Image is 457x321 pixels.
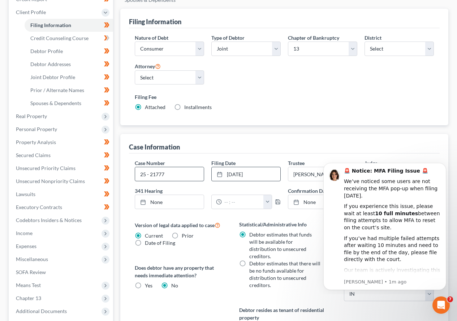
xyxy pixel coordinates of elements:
[222,195,264,209] input: -- : --
[129,17,181,26] div: Filing Information
[25,19,113,32] a: Filing Information
[211,159,236,167] label: Filing Date
[249,231,312,259] span: Debtor estimates that funds will be available for distribution to unsecured creditors.
[16,139,56,145] span: Property Analysis
[25,32,113,45] a: Credit Counseling Course
[145,104,165,110] span: Attached
[365,34,381,42] label: District
[284,187,437,195] label: Confirmation Date
[10,149,113,162] a: Secured Claims
[145,233,163,239] span: Current
[16,243,36,249] span: Expenses
[16,204,62,210] span: Executory Contracts
[135,264,225,279] label: Does debtor have any property that needs immediate attention?
[288,195,357,209] a: None
[16,113,47,119] span: Real Property
[145,240,175,246] span: Date of Filing
[16,282,41,288] span: Means Test
[135,159,165,167] label: Case Number
[16,126,57,132] span: Personal Property
[16,191,35,197] span: Lawsuits
[10,201,113,214] a: Executory Contracts
[30,61,71,67] span: Debtor Addresses
[131,187,284,195] label: 341 Hearing
[10,175,113,188] a: Unsecured Nonpriority Claims
[447,296,453,302] span: 7
[288,167,357,181] input: --
[249,260,320,288] span: Debtor estimates that there will be no funds available for distribution to unsecured creditors.
[184,104,212,110] span: Installments
[16,152,51,158] span: Secured Claims
[135,167,204,181] input: Enter case number...
[16,217,82,223] span: Codebtors Insiders & Notices
[30,100,81,106] span: Spouses & Dependents
[25,71,113,84] a: Joint Debtor Profile
[25,58,113,71] a: Debtor Addresses
[16,165,76,171] span: Unsecured Priority Claims
[145,282,152,289] span: Yes
[16,178,85,184] span: Unsecured Nonpriority Claims
[25,97,113,110] a: Spouses & Dependents
[135,221,225,229] label: Version of legal data applied to case
[182,233,194,239] span: Prior
[10,188,113,201] a: Lawsuits
[30,74,75,80] span: Joint Debtor Profile
[135,62,161,70] label: Attorney
[16,230,33,236] span: Income
[16,308,67,314] span: Additional Documents
[16,295,41,301] span: Chapter 13
[211,34,245,42] label: Type of Debtor
[212,167,280,181] a: [DATE]
[129,143,180,151] div: Case Information
[10,162,113,175] a: Unsecured Priority Claims
[135,195,204,209] a: None
[135,34,168,42] label: Nature of Debt
[171,282,178,289] span: No
[312,156,457,294] iframe: Intercom notifications message
[239,221,329,228] label: Statistical/Administrative Info
[10,266,113,279] a: SOFA Review
[16,9,46,15] span: Client Profile
[30,22,71,28] span: Filing Information
[10,136,113,149] a: Property Analysis
[30,35,89,41] span: Credit Counseling Course
[25,84,113,97] a: Prior / Alternate Names
[16,256,48,262] span: Miscellaneous
[25,45,113,58] a: Debtor Profile
[16,269,46,275] span: SOFA Review
[288,34,339,42] label: Chapter of Bankruptcy
[432,296,450,314] iframe: Intercom live chat
[288,159,305,167] label: Trustee
[30,87,84,93] span: Prior / Alternate Names
[30,48,63,54] span: Debtor Profile
[135,93,434,101] label: Filing Fee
